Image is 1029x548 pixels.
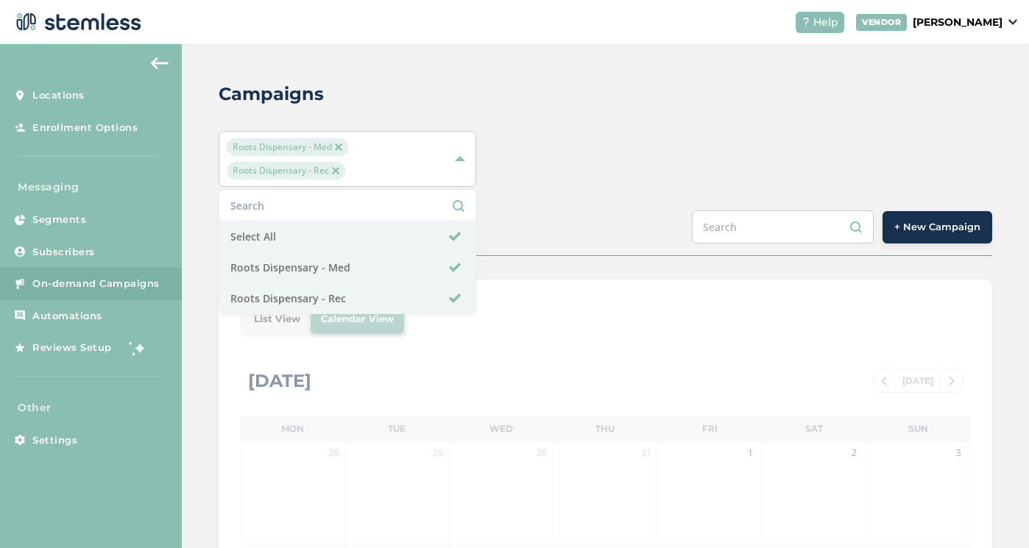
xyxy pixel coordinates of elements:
img: icon-help-white-03924b79.svg [802,18,810,26]
p: [PERSON_NAME] [913,15,1003,30]
input: Search [692,210,874,243]
img: icon-arrow-back-accent-c549486e.svg [151,57,169,69]
img: icon-close-accent-8a337256.svg [332,167,339,174]
span: Reviews Setup [32,341,112,355]
input: Search [230,198,464,213]
span: Settings [32,433,77,448]
button: + New Campaign [883,211,992,243]
li: Select All [219,221,475,252]
span: Roots Dispensary - Med [227,138,348,156]
iframe: Chat Widget [955,477,1029,548]
img: logo-dark-0685b13c.svg [12,7,141,37]
img: icon-close-accent-8a337256.svg [335,143,342,151]
span: Subscribers [32,245,95,260]
span: Segments [32,213,86,227]
img: glitter-stars-b7820f95.gif [123,333,152,363]
span: Locations [32,88,85,103]
span: Help [813,15,838,30]
h2: Campaigns [219,81,324,107]
li: Roots Dispensary - Med [219,252,475,283]
span: Roots Dispensary - Rec [227,162,345,179]
span: Enrollment Options [32,121,138,135]
img: icon_down-arrow-small-66adaf34.svg [1008,19,1017,25]
span: + New Campaign [894,220,980,235]
span: On-demand Campaigns [32,277,160,291]
li: Roots Dispensary - Rec [219,283,475,313]
span: Automations [32,309,102,324]
div: VENDOR [856,14,907,31]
